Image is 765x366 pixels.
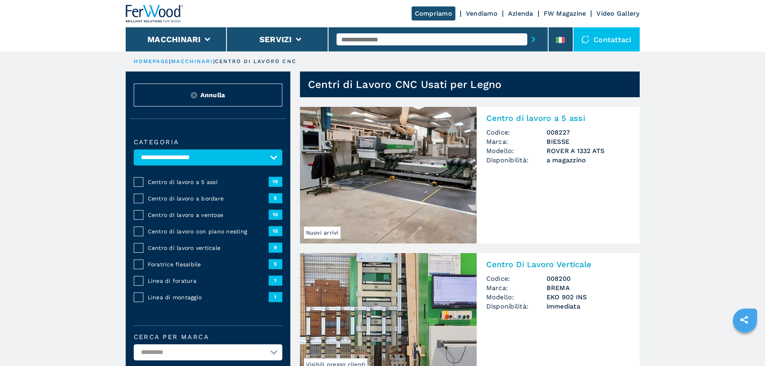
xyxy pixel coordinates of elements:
[486,283,547,292] span: Marca:
[269,210,282,219] span: 15
[547,292,630,302] h3: EKO 902 INS
[547,302,630,311] span: immediata
[200,90,225,100] span: Annulla
[486,155,547,165] span: Disponibilità:
[148,194,269,202] span: Centro di lavoro a bordare
[544,10,586,17] a: FW Magazine
[269,276,282,285] span: 1
[486,146,547,155] span: Modello:
[486,260,630,269] h2: Centro Di Lavoro Verticale
[148,277,269,285] span: Linea di foratura
[148,227,269,235] span: Centro di lavoro con piano nesting
[134,334,282,340] label: Cerca per marca
[547,283,630,292] h3: BREMA
[126,5,184,22] img: Ferwood
[171,58,213,64] a: macchinari
[731,330,759,360] iframe: Chat
[486,137,547,146] span: Marca:
[134,84,282,106] button: ResetAnnulla
[573,27,640,51] div: Contattaci
[269,292,282,302] span: 1
[269,226,282,236] span: 15
[486,274,547,283] span: Codice:
[148,178,269,186] span: Centro di lavoro a 5 assi
[191,92,197,98] img: Reset
[269,243,282,252] span: 9
[215,58,296,65] p: centro di lavoro cnc
[147,35,201,44] button: Macchinari
[269,193,282,203] span: 5
[486,113,630,123] h2: Centro di lavoro a 5 assi
[486,128,547,137] span: Codice:
[148,260,269,268] span: Foratrice flessibile
[596,10,639,17] a: Video Gallery
[148,211,269,219] span: Centro di lavoro a ventose
[547,155,630,165] span: a magazzino
[213,58,215,64] span: |
[304,227,341,239] span: Nuovi arrivi
[308,78,502,91] h1: Centri di Lavoro CNC Usati per Legno
[547,128,630,137] h3: 008227
[259,35,292,44] button: Servizi
[734,310,754,330] a: sharethis
[547,146,630,155] h3: ROVER A 1332 ATS
[148,293,269,301] span: Linea di montaggio
[486,292,547,302] span: Modello:
[466,10,498,17] a: Vendiamo
[508,10,533,17] a: Azienda
[412,6,455,20] a: Compriamo
[581,35,590,43] img: Contattaci
[300,107,640,243] a: Centro di lavoro a 5 assi BIESSE ROVER A 1332 ATSNuovi arriviCentro di lavoro a 5 assiCodice:0082...
[134,58,169,64] a: HOMEPAGE
[547,137,630,146] h3: BIESSE
[300,107,477,243] img: Centro di lavoro a 5 assi BIESSE ROVER A 1332 ATS
[547,274,630,283] h3: 008200
[269,177,282,186] span: 15
[148,244,269,252] span: Centro di lavoro verticale
[134,139,282,145] label: Categoria
[527,30,540,49] button: submit-button
[269,259,282,269] span: 5
[169,58,171,64] span: |
[486,302,547,311] span: Disponibilità:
